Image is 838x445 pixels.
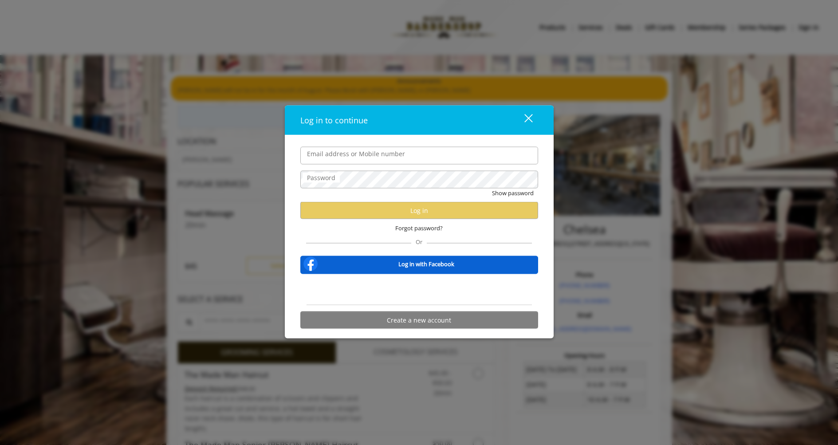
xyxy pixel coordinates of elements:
b: Log in with Facebook [398,259,454,268]
button: close dialog [508,111,538,129]
span: Forgot password? [395,224,443,233]
input: Password [300,170,538,188]
iframe: To enrich screen reader interactions, please activate Accessibility in Grammarly extension settings [370,280,468,299]
button: Log in [300,202,538,219]
label: Password [303,173,340,182]
div: close dialog [514,113,532,126]
label: Email address or Mobile number [303,149,409,158]
button: Show password [492,188,534,197]
span: Log in to continue [300,114,368,125]
button: Create a new account [300,311,538,329]
input: Email address or Mobile number [300,146,538,164]
img: facebook-logo [302,255,319,273]
span: Or [411,238,427,246]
